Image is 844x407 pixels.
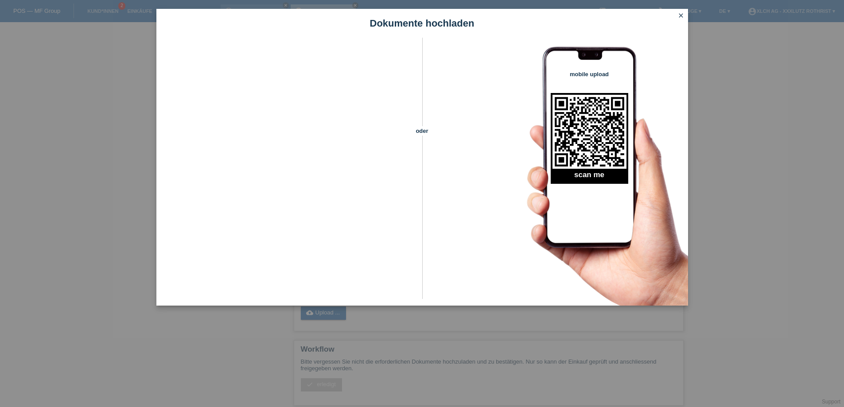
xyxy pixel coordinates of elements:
[551,71,628,78] h4: mobile upload
[675,11,687,21] a: close
[677,12,685,19] i: close
[170,60,407,281] iframe: Upload
[551,171,628,184] h2: scan me
[156,18,688,29] h1: Dokumente hochladen
[407,126,438,136] span: oder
